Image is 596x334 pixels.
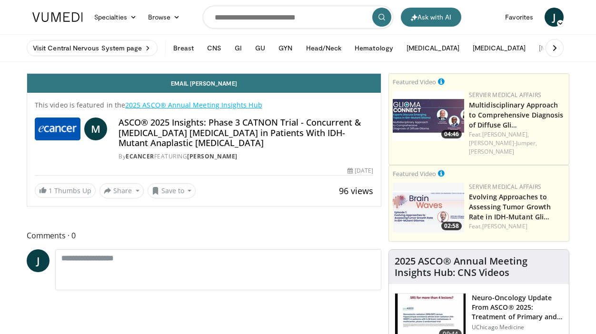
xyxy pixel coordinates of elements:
a: 1 Thumbs Up [35,183,96,198]
a: J [27,249,50,272]
button: Hematology [349,39,399,58]
input: Search topics, interventions [203,6,393,29]
small: Featured Video [393,169,436,178]
a: Visit Central Nervous System page [27,40,158,56]
div: [DATE] [348,167,373,175]
a: Email [PERSON_NAME] [27,74,381,93]
a: Favorites [499,8,539,27]
div: Feat. [469,130,565,156]
h3: Neuro-Oncology Update From ASCO® 2025: Treatment of Primary and Meta… [472,293,563,322]
a: M [84,118,107,140]
a: 02:58 [393,183,464,233]
p: This video is featured in the [35,100,373,110]
span: 04:46 [441,130,462,138]
span: 02:58 [441,222,462,230]
a: [PERSON_NAME], [482,130,529,138]
button: GYN [273,39,298,58]
a: 2025 ASCO® Annual Meeting Insights Hub [125,100,262,109]
button: GI [229,39,248,58]
img: a829768d-a6d7-405b-99ca-9dea103c036e.png.150x105_q85_crop-smart_upscale.jpg [393,91,464,141]
button: Share [99,183,144,198]
h4: 2025 ASCO® Annual Meeting Insights Hub: CNS Videos [395,255,563,278]
a: Evolving Approaches to Assessing Tumor Growth Rate in IDH-Mutant Gli… [469,192,551,221]
a: Multidisciplinary Approach to Comprehensive Diagnosis of Diffuse Gli… [469,100,564,129]
div: Feat. [469,222,565,231]
span: 96 views [339,185,373,196]
h4: ASCO® 2025 Insights: Phase 3 CATNON Trial - Concurrent & [MEDICAL_DATA] [MEDICAL_DATA] in Patient... [119,118,373,148]
button: [MEDICAL_DATA] [401,39,465,58]
img: 7671a5d8-1a52-4d94-b427-73b79769252e.png.150x105_q85_crop-smart_upscale.jpg [393,183,464,233]
button: GU [249,39,271,58]
img: VuMedi Logo [32,12,83,22]
small: Featured Video [393,78,436,86]
a: 04:46 [393,91,464,141]
a: ecancer [126,152,154,160]
button: Breast [168,39,199,58]
a: [PERSON_NAME] [469,147,514,156]
a: Specialties [89,8,142,27]
button: [MEDICAL_DATA] [467,39,531,58]
a: J [545,8,564,27]
span: Comments 0 [27,229,381,242]
p: UChicago Medicine [472,324,563,331]
div: By FEATURING [119,152,373,161]
a: Servier Medical Affairs [469,91,541,99]
a: [PERSON_NAME] [187,152,238,160]
button: CNS [201,39,227,58]
button: Head/Neck [300,39,348,58]
a: Servier Medical Affairs [469,183,541,191]
a: [PERSON_NAME]-Jumper, [469,139,537,147]
span: 1 [49,186,52,195]
a: [PERSON_NAME] [482,222,527,230]
button: Save to [148,183,196,198]
img: ecancer [35,118,80,140]
a: Browse [142,8,186,27]
button: Ask with AI [401,8,461,27]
